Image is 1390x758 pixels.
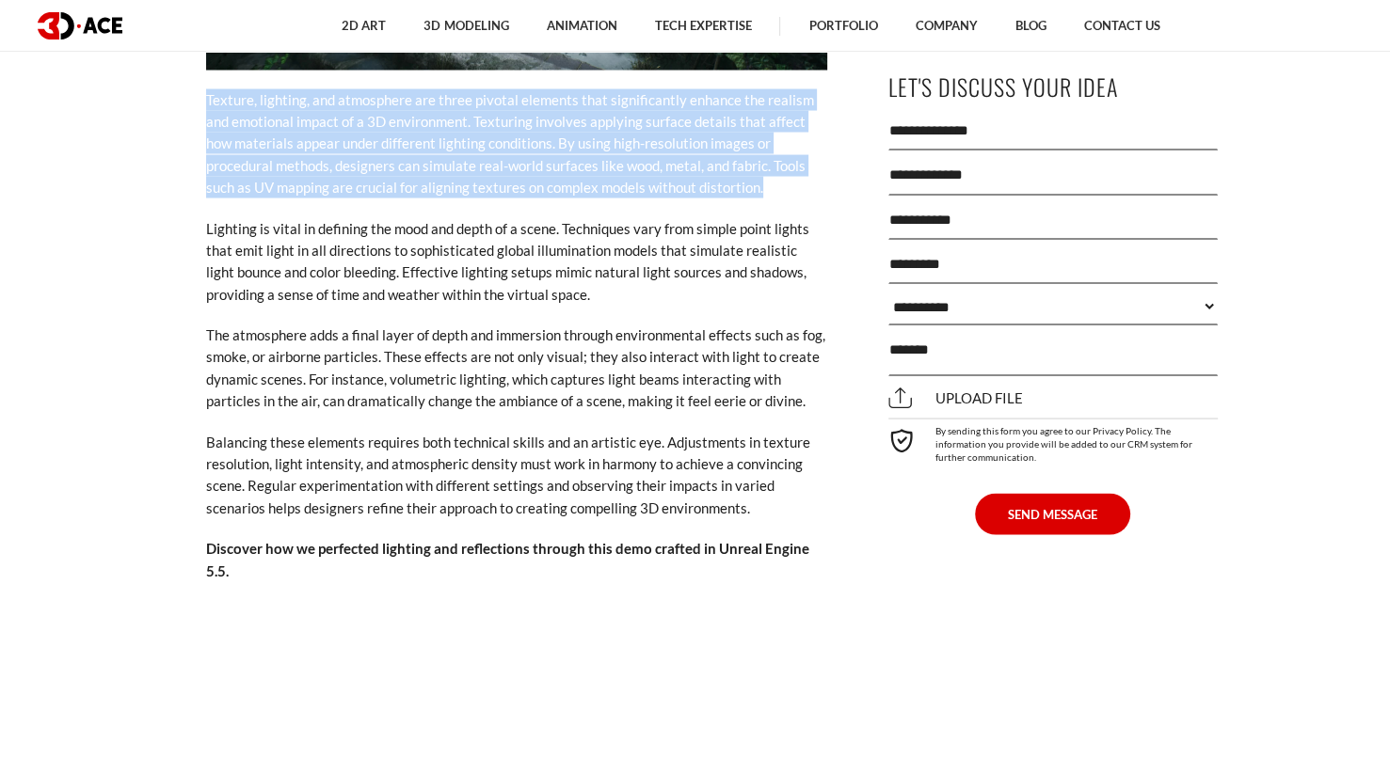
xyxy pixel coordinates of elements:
[206,540,809,578] strong: Discover how we perfected lighting and reflections through this demo crafted in Unreal Engine 5.5.
[888,65,1218,107] p: Let's Discuss Your Idea
[206,432,827,520] p: Balancing these elements requires both technical skills and an artistic eye. Adjustments in textu...
[888,418,1218,463] div: By sending this form you agree to our Privacy Policy. The information you provide will be added t...
[206,89,827,199] p: Texture, lighting, and atmosphere are three pivotal elements that significantly enhance the reali...
[888,389,1023,406] span: Upload file
[206,218,827,307] p: Lighting is vital in defining the mood and depth of a scene. Techniques vary from simple point li...
[975,493,1130,534] button: SEND MESSAGE
[206,324,827,413] p: The atmosphere adds a final layer of depth and immersion through environmental effects such as fo...
[38,12,122,39] img: logo dark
